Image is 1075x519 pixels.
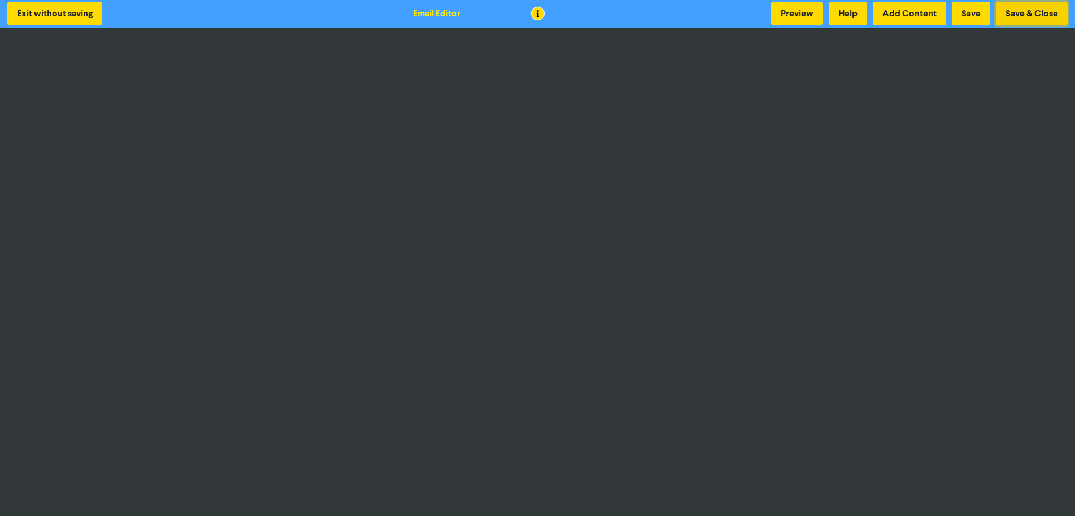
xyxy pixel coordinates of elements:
[952,2,990,25] button: Save
[771,2,823,25] button: Preview
[996,2,1068,25] button: Save & Close
[413,7,460,20] div: Email Editor
[873,2,946,25] button: Add Content
[7,2,102,25] button: Exit without saving
[829,2,867,25] button: Help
